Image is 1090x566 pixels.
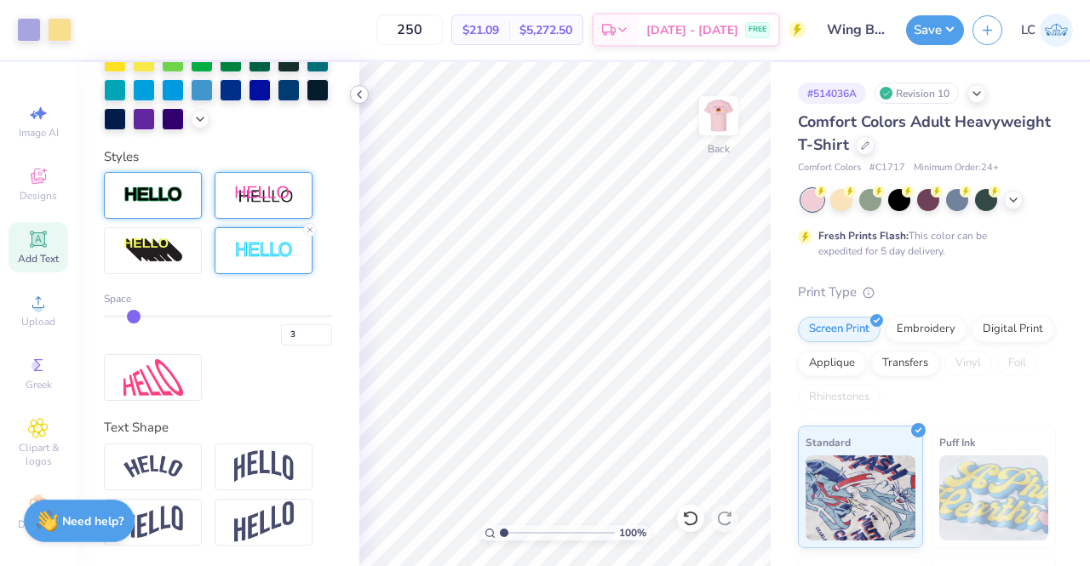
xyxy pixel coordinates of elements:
[814,13,898,47] input: Untitled Design
[104,418,332,437] div: Text Shape
[798,83,866,104] div: # 514036A
[26,378,52,392] span: Greek
[939,433,975,451] span: Puff Ink
[798,385,881,410] div: Rhinestones
[646,21,738,39] span: [DATE] - [DATE]
[234,185,294,206] img: Shadow
[906,15,964,45] button: Save
[104,147,332,167] div: Styles
[939,455,1049,540] img: Puff Ink
[1021,20,1035,40] span: LC
[749,24,766,36] span: FREE
[123,506,183,539] img: Flag
[1021,14,1073,47] a: LC
[18,252,59,266] span: Add Text
[234,450,294,483] img: Arch
[886,317,967,342] div: Embroidery
[123,186,183,205] img: Stroke
[702,99,736,133] img: Back
[104,291,131,306] span: Space
[9,441,68,468] span: Clipart & logos
[806,433,851,451] span: Standard
[462,21,499,39] span: $21.09
[619,525,646,540] span: 100 %
[123,455,183,478] img: Arc
[972,317,1054,342] div: Digital Print
[806,455,915,540] img: Standard
[798,161,861,175] span: Comfort Colors
[818,229,909,243] strong: Fresh Prints Flash:
[234,241,294,260] img: Negative Space
[21,315,55,329] span: Upload
[123,237,183,265] img: 3d Illusion
[708,141,730,157] div: Back
[997,351,1037,376] div: Foil
[871,351,939,376] div: Transfers
[123,359,183,396] img: Free Distort
[19,126,59,140] span: Image AI
[944,351,992,376] div: Vinyl
[798,351,866,376] div: Applique
[376,14,443,45] input: – –
[234,501,294,543] img: Rise
[62,513,123,529] strong: Need help?
[798,317,881,342] div: Screen Print
[519,21,572,39] span: $5,272.50
[798,283,1056,302] div: Print Type
[914,161,999,175] span: Minimum Order: 24 +
[869,161,905,175] span: # C1717
[18,517,59,531] span: Decorate
[818,228,1028,259] div: This color can be expedited for 5 day delivery.
[20,189,57,203] span: Designs
[1040,14,1073,47] img: Lacy Cook
[798,111,1051,155] span: Comfort Colors Adult Heavyweight T-Shirt
[875,83,959,104] div: Revision 10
